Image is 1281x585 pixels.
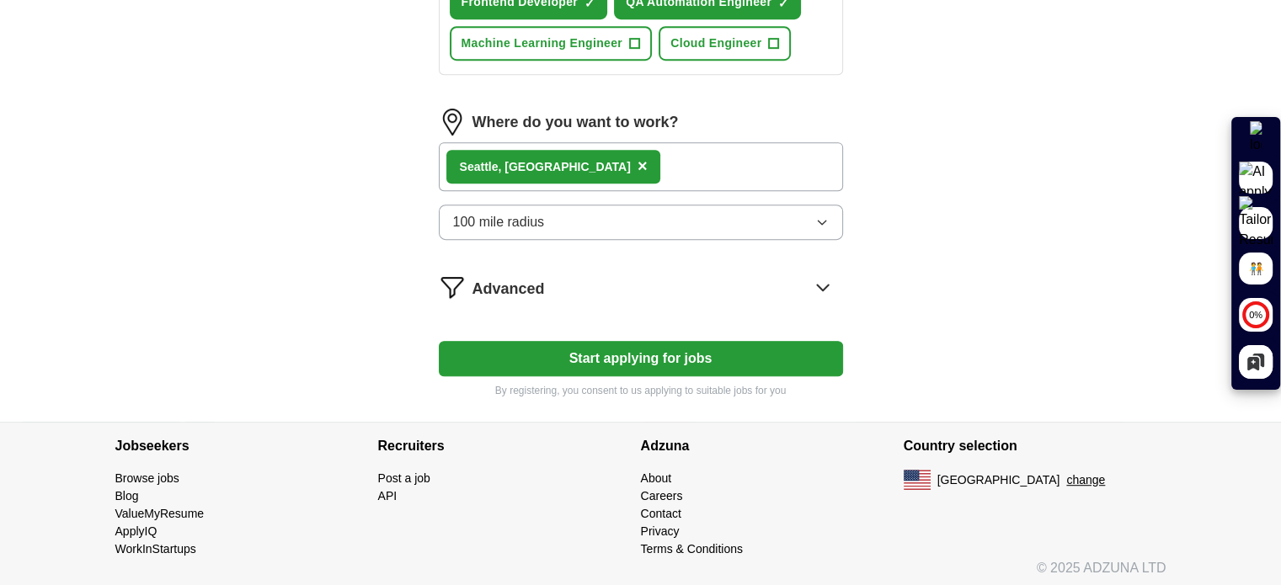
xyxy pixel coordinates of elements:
a: Browse jobs [115,471,179,485]
img: US flag [904,470,931,490]
a: Blog [115,489,139,503]
button: Cloud Engineer [659,26,791,61]
p: By registering, you consent to us applying to suitable jobs for you [439,383,843,398]
strong: Seatt [460,160,488,173]
a: WorkInStartups [115,542,196,556]
a: ApplyIQ [115,524,157,538]
div: le, [GEOGRAPHIC_DATA] [460,158,631,176]
button: change [1066,471,1105,489]
img: filter [439,274,466,300]
span: Cloud Engineer [670,35,761,52]
button: Machine Learning Engineer [450,26,653,61]
span: [GEOGRAPHIC_DATA] [937,471,1060,489]
a: About [641,471,672,485]
a: Contact [641,507,681,520]
span: Machine Learning Engineer [462,35,623,52]
a: Privacy [641,524,680,538]
a: ValueMyResume [115,507,205,520]
span: × [638,157,648,175]
a: Careers [641,489,683,503]
button: 100 mile radius [439,205,843,240]
span: Advanced [472,278,545,300]
button: × [638,154,648,179]
button: Start applying for jobs [439,341,843,376]
img: location.png [439,109,466,136]
h4: Country selection [904,423,1166,470]
span: 100 mile radius [453,212,545,232]
a: Post a job [378,471,430,485]
a: Terms & Conditions [641,542,743,556]
a: API [378,489,398,503]
label: Where do you want to work? [472,111,679,134]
